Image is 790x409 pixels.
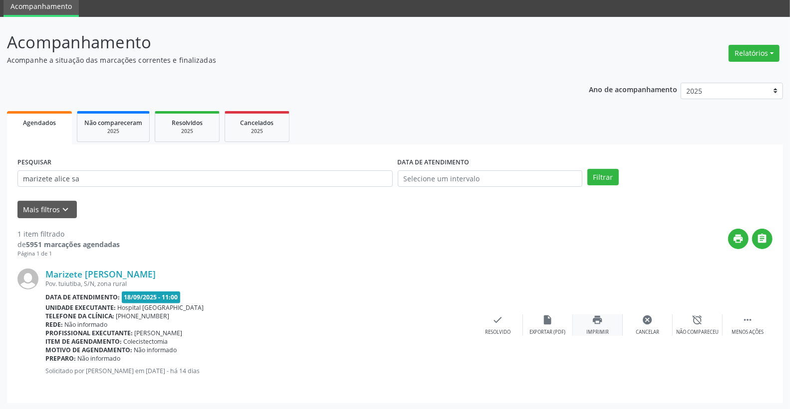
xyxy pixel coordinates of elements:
div: Página 1 de 1 [17,250,120,258]
b: Preparo: [45,354,76,363]
span: 18/09/2025 - 11:00 [122,291,181,303]
button: Relatórios [729,45,780,62]
div: 2025 [232,128,282,135]
i: check [493,314,504,325]
div: Resolvido [485,329,511,336]
label: DATA DE ATENDIMENTO [398,155,470,170]
p: Acompanhe a situação das marcações correntes e finalizadas [7,55,550,65]
span: Resolvidos [172,119,203,127]
div: 1 item filtrado [17,229,120,239]
i: insert_drive_file [542,314,553,325]
i: print [733,233,744,244]
span: Hospital [GEOGRAPHIC_DATA] [118,303,204,312]
input: Selecione um intervalo [398,170,583,187]
button: Mais filtroskeyboard_arrow_down [17,201,77,218]
img: img [17,269,38,289]
div: de [17,239,120,250]
span: Não informado [78,354,121,363]
p: Solicitado por [PERSON_NAME] em [DATE] - há 14 dias [45,367,473,375]
div: Pov. tuiutiba, S/N, zona rural [45,279,473,288]
div: 2025 [162,128,212,135]
button:  [752,229,773,249]
i:  [757,233,768,244]
i:  [742,314,753,325]
b: Telefone da clínica: [45,312,114,320]
p: Ano de acompanhamento [589,83,677,95]
span: Não informado [65,320,108,329]
b: Rede: [45,320,63,329]
span: Não informado [134,346,177,354]
div: 2025 [84,128,142,135]
span: Colecistectomia [124,337,168,346]
span: Não compareceram [84,119,142,127]
div: Imprimir [586,329,609,336]
b: Unidade executante: [45,303,116,312]
span: [PERSON_NAME] [135,329,183,337]
i: alarm_off [692,314,703,325]
i: print [592,314,603,325]
button: Filtrar [587,169,619,186]
i: cancel [642,314,653,325]
div: Exportar (PDF) [530,329,566,336]
div: Menos ações [732,329,764,336]
a: Marizete [PERSON_NAME] [45,269,156,279]
input: Nome, CNS [17,170,393,187]
b: Data de atendimento: [45,293,120,301]
span: Cancelados [241,119,274,127]
b: Item de agendamento: [45,337,122,346]
div: Não compareceu [676,329,719,336]
div: Cancelar [636,329,659,336]
b: Motivo de agendamento: [45,346,132,354]
strong: 5951 marcações agendadas [26,240,120,249]
i: keyboard_arrow_down [60,204,71,215]
label: PESQUISAR [17,155,51,170]
span: Agendados [23,119,56,127]
span: [PHONE_NUMBER] [116,312,170,320]
p: Acompanhamento [7,30,550,55]
b: Profissional executante: [45,329,133,337]
button: print [728,229,749,249]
